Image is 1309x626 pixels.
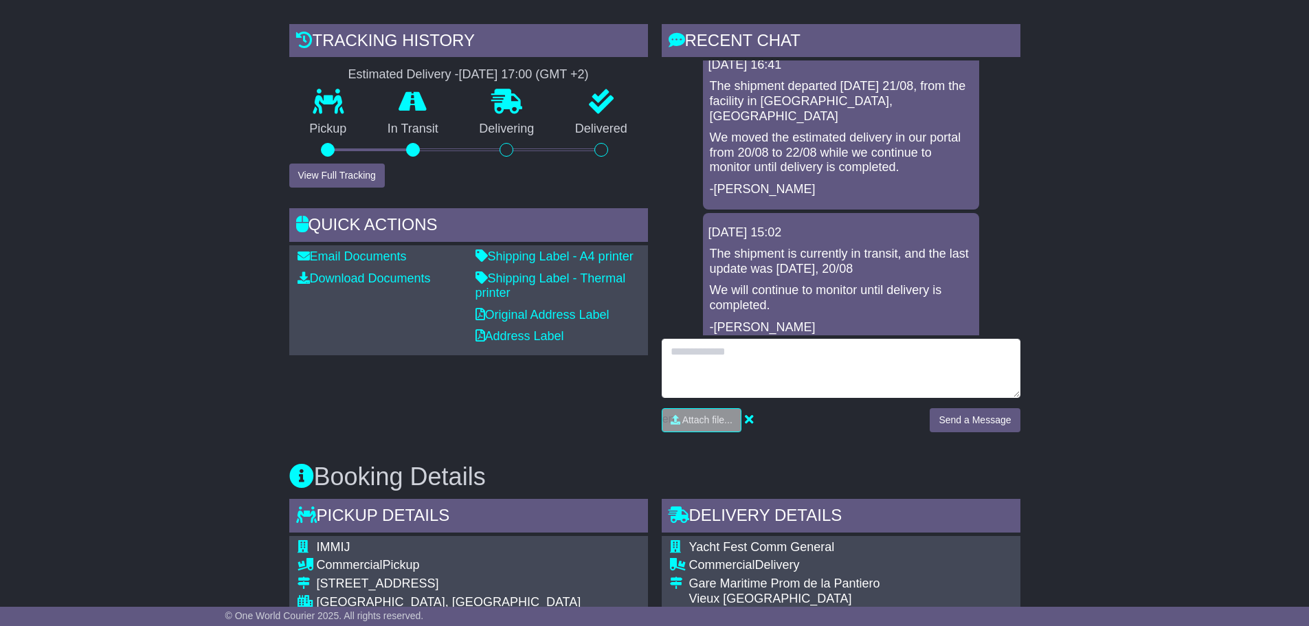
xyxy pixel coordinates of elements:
div: [DATE] 15:02 [708,225,974,241]
p: -[PERSON_NAME] [710,182,972,197]
div: RECENT CHAT [662,24,1020,61]
a: Download Documents [298,271,431,285]
p: Pickup [289,122,368,137]
p: We moved the estimated delivery in our portal from 20/08 to 22/08 while we continue to monitor un... [710,131,972,175]
a: Email Documents [298,249,407,263]
span: © One World Courier 2025. All rights reserved. [225,610,424,621]
a: Shipping Label - A4 printer [476,249,634,263]
p: Delivering [459,122,555,137]
div: Vieux [GEOGRAPHIC_DATA] [689,592,1000,607]
h3: Booking Details [289,463,1020,491]
div: Pickup Details [289,499,648,536]
span: Commercial [689,558,755,572]
span: Commercial [317,558,383,572]
div: Estimated Delivery - [289,67,648,82]
span: IMMIJ [317,540,350,554]
p: Delivered [555,122,648,137]
div: Pickup [317,558,581,573]
p: In Transit [367,122,459,137]
button: View Full Tracking [289,164,385,188]
div: [STREET_ADDRESS] [317,577,581,592]
p: The shipment is currently in transit, and the last update was [DATE], 20/08 [710,247,972,276]
div: Tracking history [289,24,648,61]
div: Delivery Details [662,499,1020,536]
p: The shipment departed [DATE] 21/08, from the facility in [GEOGRAPHIC_DATA], [GEOGRAPHIC_DATA] [710,79,972,124]
a: Shipping Label - Thermal printer [476,271,626,300]
div: [DATE] 16:41 [708,58,974,73]
div: Delivery [689,558,1000,573]
p: -[PERSON_NAME] [710,320,972,335]
span: Yacht Fest Comm General [689,540,835,554]
div: Gare Maritime Prom de la Pantiero [689,577,1000,592]
div: Quick Actions [289,208,648,245]
p: We will continue to monitor until delivery is completed. [710,283,972,313]
div: [GEOGRAPHIC_DATA], [GEOGRAPHIC_DATA] [317,595,581,610]
a: Original Address Label [476,308,609,322]
div: [DATE] 17:00 (GMT +2) [459,67,589,82]
a: Address Label [476,329,564,343]
button: Send a Message [930,408,1020,432]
